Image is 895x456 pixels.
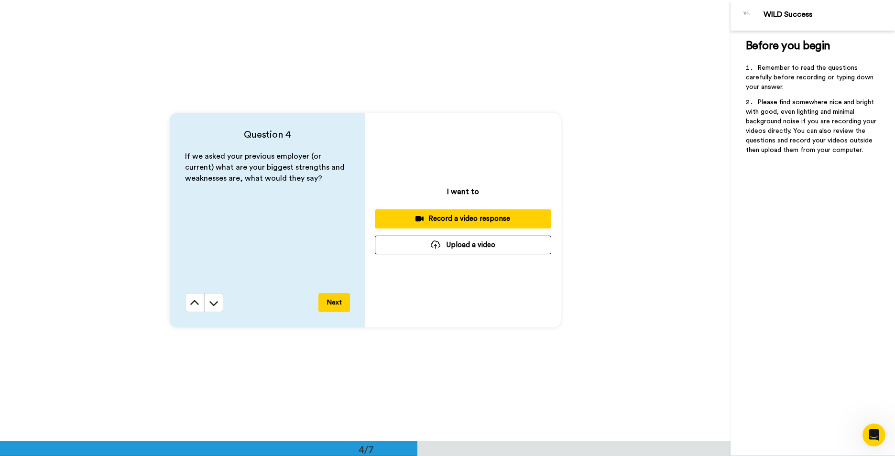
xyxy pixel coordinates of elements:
span: Please find somewhere nice and bright with good, even lighting and minimal background noise if yo... [746,99,878,153]
iframe: Intercom live chat [862,423,885,446]
button: Upload a video [375,236,551,254]
button: Next [318,293,350,312]
h4: Question 4 [185,128,350,141]
span: Before you begin [746,40,830,52]
span: If we asked your previous employer (or current) what are your biggest strengths and weaknesses ar... [185,152,347,182]
div: WILD Success [764,10,895,19]
span: Remember to read the questions carefully before recording or typing down your answer. [746,65,875,90]
img: Profile Image [736,4,759,27]
button: Record a video response [375,209,551,228]
p: I want to [447,186,479,197]
div: 4/7 [343,443,389,456]
div: Record a video response [382,214,544,224]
